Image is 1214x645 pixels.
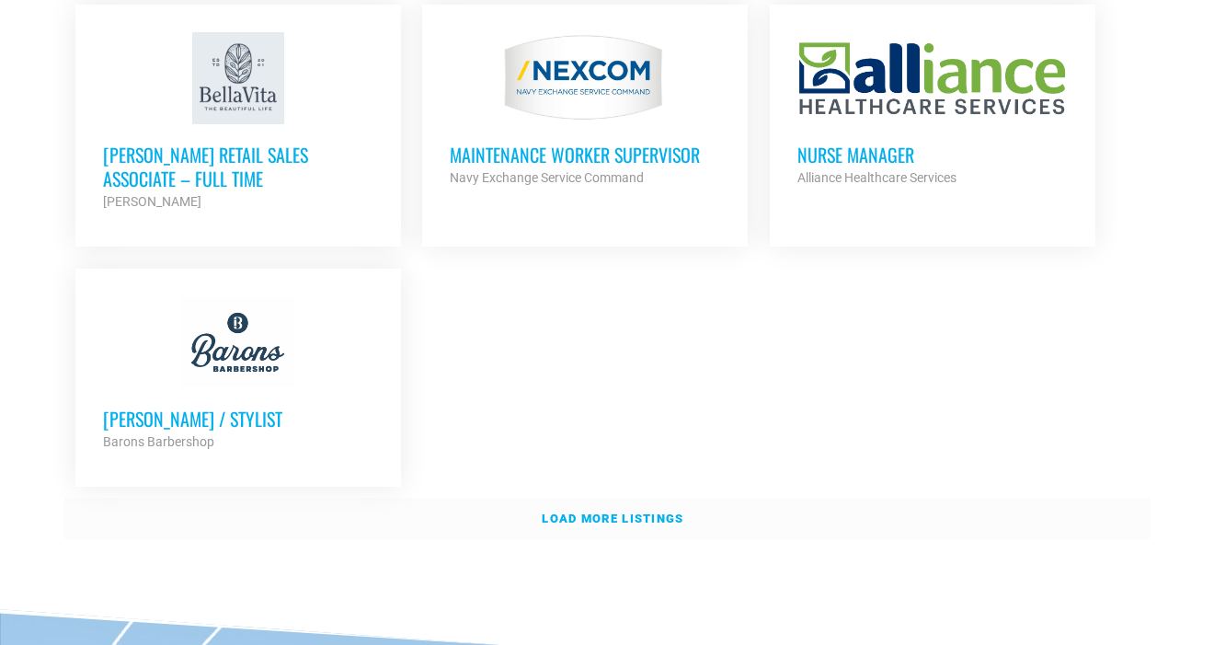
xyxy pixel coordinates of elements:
a: [PERSON_NAME] Retail Sales Associate – Full Time [PERSON_NAME] [75,5,401,240]
strong: [PERSON_NAME] [103,194,201,209]
a: Nurse Manager Alliance Healthcare Services [770,5,1095,216]
strong: Navy Exchange Service Command [450,170,644,185]
h3: MAINTENANCE WORKER SUPERVISOR [450,143,720,167]
h3: Nurse Manager [797,143,1068,167]
a: Load more listings [64,498,1150,540]
h3: [PERSON_NAME] / Stylist [103,407,373,431]
strong: Barons Barbershop [103,434,214,449]
strong: Alliance Healthcare Services [797,170,956,185]
a: MAINTENANCE WORKER SUPERVISOR Navy Exchange Service Command [422,5,748,216]
a: [PERSON_NAME] / Stylist Barons Barbershop [75,269,401,480]
strong: Load more listings [542,512,683,525]
h3: [PERSON_NAME] Retail Sales Associate – Full Time [103,143,373,190]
